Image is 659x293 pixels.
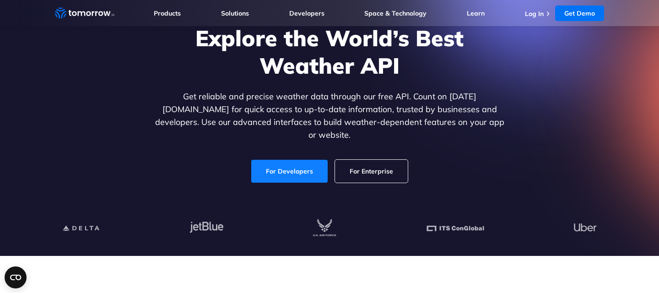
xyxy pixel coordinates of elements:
[153,90,506,141] p: Get reliable and precise weather data through our free API. Count on [DATE][DOMAIN_NAME] for quic...
[251,160,328,183] a: For Developers
[5,266,27,288] button: Open CMP widget
[335,160,408,183] a: For Enterprise
[221,9,249,17] a: Solutions
[555,5,604,21] a: Get Demo
[467,9,485,17] a: Learn
[525,10,544,18] a: Log In
[364,9,427,17] a: Space & Technology
[154,9,181,17] a: Products
[289,9,324,17] a: Developers
[55,6,114,20] a: Home link
[153,24,506,79] h1: Explore the World’s Best Weather API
